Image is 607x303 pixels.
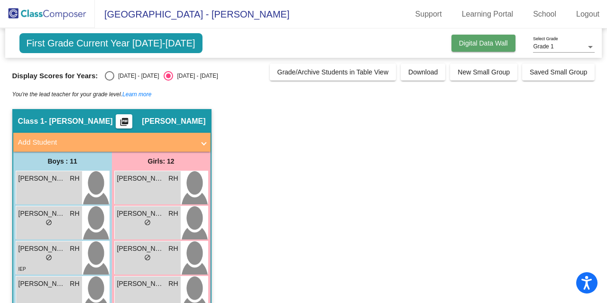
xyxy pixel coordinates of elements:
mat-radio-group: Select an option [105,71,218,81]
span: do_not_disturb_alt [46,254,52,261]
span: do_not_disturb_alt [46,219,52,226]
span: [GEOGRAPHIC_DATA] - [PERSON_NAME] [95,7,289,22]
span: do_not_disturb_alt [144,254,151,261]
a: Learning Portal [454,7,521,22]
button: Saved Small Group [522,64,595,81]
span: RH [70,209,79,219]
span: [PERSON_NAME] [18,174,66,184]
mat-panel-title: Add Student [18,137,194,148]
span: RH [70,174,79,184]
span: RH [70,279,79,289]
span: Saved Small Group [530,68,587,76]
span: Display Scores for Years: [12,72,98,80]
span: [PERSON_NAME] [PERSON_NAME] [18,209,66,219]
button: Print Students Details [116,114,132,129]
span: [PERSON_NAME] [117,244,165,254]
span: RH [168,279,178,289]
span: [PERSON_NAME] [117,209,165,219]
span: - [PERSON_NAME] [45,117,113,126]
span: [PERSON_NAME] [117,279,165,289]
div: Girls: 12 [112,152,211,171]
a: Learn more [122,91,151,98]
span: [PERSON_NAME] [18,279,66,289]
div: [DATE] - [DATE] [173,72,218,80]
span: [PERSON_NAME] [142,117,205,126]
span: RH [70,244,79,254]
i: You're the lead teacher for your grade level. [12,91,152,98]
span: New Small Group [458,68,510,76]
span: Download [408,68,438,76]
span: Digital Data Wall [459,39,508,47]
mat-icon: picture_as_pdf [119,117,130,130]
div: [DATE] - [DATE] [114,72,159,80]
span: RH [168,244,178,254]
button: New Small Group [450,64,517,81]
div: Boys : 11 [13,152,112,171]
span: do_not_disturb_alt [144,219,151,226]
mat-expansion-panel-header: Add Student [13,133,211,152]
span: Grade 1 [533,43,553,50]
span: First Grade Current Year [DATE]-[DATE] [19,33,202,53]
span: RH [168,174,178,184]
a: Support [408,7,450,22]
a: School [525,7,564,22]
span: [PERSON_NAME] [117,174,165,184]
span: IEP [18,266,26,272]
span: Grade/Archive Students in Table View [277,68,389,76]
span: [PERSON_NAME] [18,244,66,254]
span: RH [168,209,178,219]
button: Download [401,64,445,81]
a: Logout [569,7,607,22]
span: Class 1 [18,117,45,126]
button: Grade/Archive Students in Table View [270,64,396,81]
button: Digital Data Wall [451,35,515,52]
